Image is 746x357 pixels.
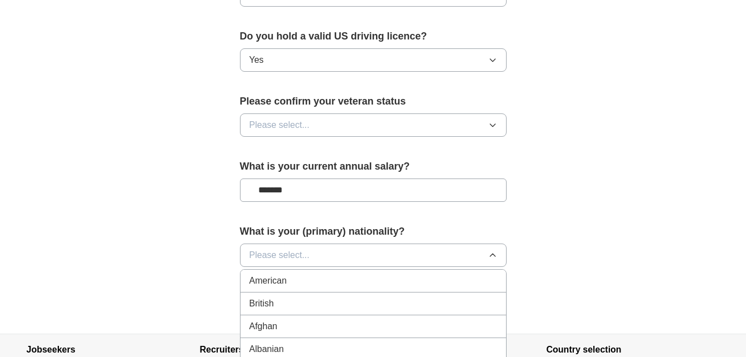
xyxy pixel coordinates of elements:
[240,159,507,174] label: What is your current annual salary?
[240,244,507,267] button: Please select...
[240,224,507,239] label: What is your (primary) nationality?
[249,53,264,67] span: Yes
[240,29,507,44] label: Do you hold a valid US driving licence?
[240,113,507,137] button: Please select...
[249,118,310,132] span: Please select...
[249,297,274,310] span: British
[249,274,287,287] span: American
[249,343,284,356] span: Albanian
[240,94,507,109] label: Please confirm your veteran status
[249,320,278,333] span: Afghan
[240,48,507,72] button: Yes
[249,249,310,262] span: Please select...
